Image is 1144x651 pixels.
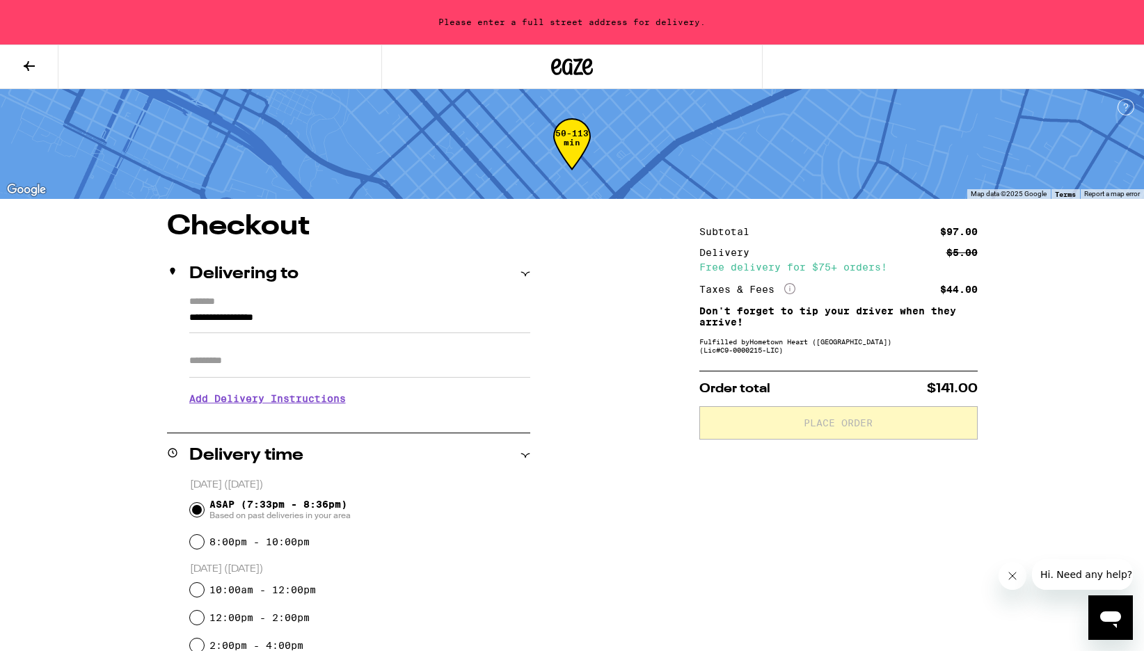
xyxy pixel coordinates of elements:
span: Based on past deliveries in your area [209,510,351,521]
iframe: Close message [999,562,1026,590]
div: 50-113 min [553,129,591,181]
iframe: Message from company [1032,559,1133,590]
p: [DATE] ([DATE]) [190,563,530,576]
label: 2:00pm - 4:00pm [209,640,303,651]
iframe: Button to launch messaging window [1088,595,1133,640]
a: Open this area in Google Maps (opens a new window) [3,181,49,199]
label: 8:00pm - 10:00pm [209,536,310,547]
div: Free delivery for $75+ orders! [699,262,978,272]
div: Subtotal [699,227,759,236]
p: [DATE] ([DATE]) [190,479,530,492]
button: Place Order [699,406,978,440]
span: Place Order [804,418,873,428]
label: 10:00am - 12:00pm [209,584,316,595]
div: Taxes & Fees [699,283,795,296]
label: 12:00pm - 2:00pm [209,612,310,623]
div: Fulfilled by Hometown Heart ([GEOGRAPHIC_DATA]) (Lic# C9-0000215-LIC ) [699,337,978,354]
span: $141.00 [927,383,978,395]
span: Order total [699,383,770,395]
h2: Delivery time [189,447,303,464]
div: $97.00 [940,227,978,236]
a: Report a map error [1084,190,1140,198]
h3: Add Delivery Instructions [189,383,530,415]
span: Map data ©2025 Google [971,190,1047,198]
div: $44.00 [940,284,978,294]
div: $5.00 [946,248,978,257]
h1: Checkout [167,213,530,241]
div: Delivery [699,248,759,257]
p: Don't forget to tip your driver when they arrive! [699,305,978,328]
h2: Delivering to [189,266,299,282]
img: Google [3,181,49,199]
span: ASAP (7:33pm - 8:36pm) [209,499,351,521]
p: We'll contact you at [PHONE_NUMBER] when we arrive [189,415,530,426]
a: Terms [1055,190,1076,198]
